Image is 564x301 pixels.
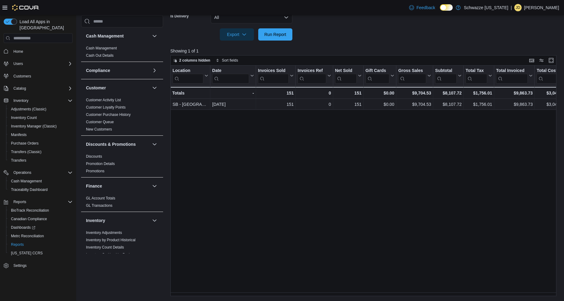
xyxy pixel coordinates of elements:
[258,68,294,84] button: Invoices Sold
[223,28,250,41] span: Export
[6,206,75,215] button: BioTrack Reconciliation
[86,169,105,173] a: Promotions
[398,68,431,84] button: Gross Sales
[86,217,105,224] h3: Inventory
[4,44,73,286] nav: Complex example
[86,120,114,124] span: Customer Queue
[9,232,73,240] span: Metrc Reconciliation
[86,67,110,73] h3: Compliance
[496,68,533,84] button: Total Invoiced
[1,47,75,56] button: Home
[11,48,26,55] a: Home
[86,230,122,235] span: Inventory Adjustments
[151,67,158,74] button: Compliance
[298,68,326,74] div: Invoices Ref
[86,203,112,208] span: GL Transactions
[11,97,31,104] button: Inventory
[1,96,75,105] button: Inventory
[13,61,23,66] span: Users
[86,141,150,147] button: Discounts & Promotions
[466,89,492,97] div: $1,756.01
[11,72,73,80] span: Customers
[86,253,137,257] a: Inventory On Hand by Package
[211,11,292,23] button: All
[86,105,126,110] span: Customer Loyalty Points
[9,106,73,113] span: Adjustments (Classic)
[496,89,533,97] div: $9,863.73
[11,107,46,112] span: Adjustments (Classic)
[86,203,112,208] a: GL Transactions
[11,85,73,92] span: Catalog
[9,131,73,138] span: Manifests
[6,113,75,122] button: Inventory Count
[13,170,31,175] span: Operations
[9,106,49,113] a: Adjustments (Classic)
[435,68,457,74] div: Subtotal
[366,68,390,74] div: Gift Cards
[11,262,73,269] span: Settings
[179,58,210,63] span: 2 columns hidden
[335,68,362,84] button: Net Sold
[9,123,59,130] a: Inventory Manager (Classic)
[86,85,150,91] button: Customer
[86,127,112,131] a: New Customers
[1,261,75,270] button: Settings
[538,57,545,64] button: Display options
[6,215,75,223] button: Canadian Compliance
[435,68,462,84] button: Subtotal
[11,242,24,247] span: Reports
[13,49,23,54] span: Home
[86,85,106,91] h3: Customer
[86,196,115,201] span: GL Account Totals
[86,162,115,166] a: Promotion Details
[528,57,535,64] button: Keyboard shortcuts
[17,19,73,31] span: Load All Apps in [GEOGRAPHIC_DATA]
[222,58,238,63] span: Sort fields
[6,122,75,131] button: Inventory Manager (Classic)
[86,113,131,117] a: Customer Purchase History
[86,98,121,102] a: Customer Activity List
[9,232,46,240] a: Metrc Reconciliation
[366,68,390,84] div: Gift Card Sales
[81,96,163,135] div: Customer
[9,249,45,257] a: [US_STATE] CCRS
[81,195,163,212] div: Finance
[335,89,362,97] div: 151
[298,89,331,97] div: 0
[335,68,357,84] div: Net Sold
[6,185,75,194] button: Traceabilty Dashboard
[9,140,41,147] a: Purchase Orders
[366,101,394,108] div: $0.00
[212,68,249,74] div: Date
[9,186,50,193] a: Traceabilty Dashboard
[298,68,326,84] div: Invoices Ref
[86,127,112,132] span: New Customers
[9,177,44,185] a: Cash Management
[13,86,26,91] span: Catalog
[220,28,254,41] button: Export
[81,45,163,62] div: Cash Management
[86,252,137,257] span: Inventory On Hand by Package
[12,5,39,11] img: Cova
[6,131,75,139] button: Manifests
[514,4,522,11] div: Jonathan Dumont
[213,57,241,64] button: Sort fields
[173,101,208,108] div: SB - [GEOGRAPHIC_DATA]
[398,68,426,74] div: Gross Sales
[435,101,462,108] div: $8,107.72
[11,169,73,176] span: Operations
[6,249,75,257] button: [US_STATE] CCRS
[86,245,124,249] a: Inventory Count Details
[11,97,73,104] span: Inventory
[212,68,254,84] button: Date
[11,169,34,176] button: Operations
[466,68,487,74] div: Total Tax
[466,68,492,84] button: Total Tax
[11,262,29,269] a: Settings
[9,148,44,156] a: Transfers (Classic)
[516,4,520,11] span: JD
[258,68,289,84] div: Invoices Sold
[398,89,431,97] div: $9,704.53
[435,89,462,97] div: $8,107.72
